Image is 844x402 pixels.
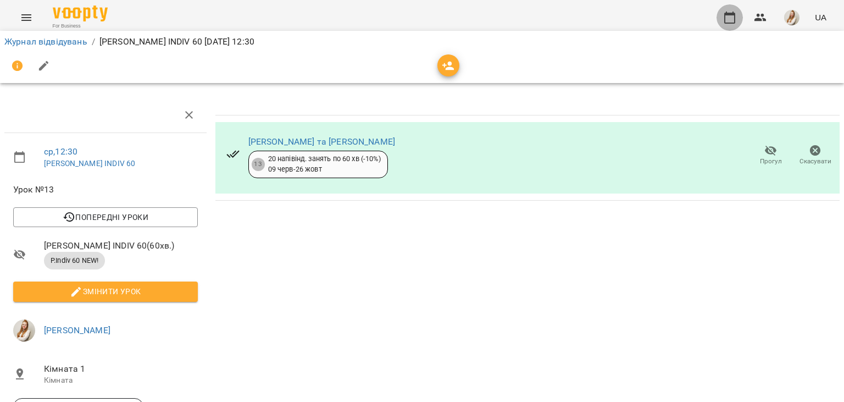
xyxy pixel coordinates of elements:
span: Кімната 1 [44,362,198,376]
a: [PERSON_NAME] INDIV 60 [44,159,135,168]
span: UA [815,12,826,23]
button: Menu [13,4,40,31]
div: 13 [252,158,265,171]
span: Змінити урок [22,285,189,298]
button: UA [810,7,831,27]
span: Попередні уроки [22,211,189,224]
span: [PERSON_NAME] INDIV 60 ( 60 хв. ) [44,239,198,252]
a: ср , 12:30 [44,146,77,157]
div: 20 напівінд. занять по 60 хв (-10%) 09 черв - 26 жовт [268,154,381,174]
li: / [92,35,95,48]
span: Прогул [760,157,782,166]
span: P.Indiv 60 NEW! [44,256,105,266]
span: Урок №13 [13,183,198,196]
a: [PERSON_NAME] та [PERSON_NAME] [248,136,395,147]
button: Попередні уроки [13,207,198,227]
p: Кімната [44,375,198,386]
span: Скасувати [799,157,831,166]
img: Voopty Logo [53,5,108,21]
span: For Business [53,23,108,30]
button: Змінити урок [13,282,198,301]
nav: breadcrumb [4,35,840,48]
a: [PERSON_NAME] [44,325,110,335]
a: Журнал відвідувань [4,36,87,47]
p: [PERSON_NAME] INDIV 60 [DATE] 12:30 [99,35,254,48]
button: Прогул [748,140,793,171]
img: db46d55e6fdf8c79d257263fe8ff9f52.jpeg [13,320,35,342]
img: db46d55e6fdf8c79d257263fe8ff9f52.jpeg [784,10,799,25]
button: Скасувати [793,140,837,171]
